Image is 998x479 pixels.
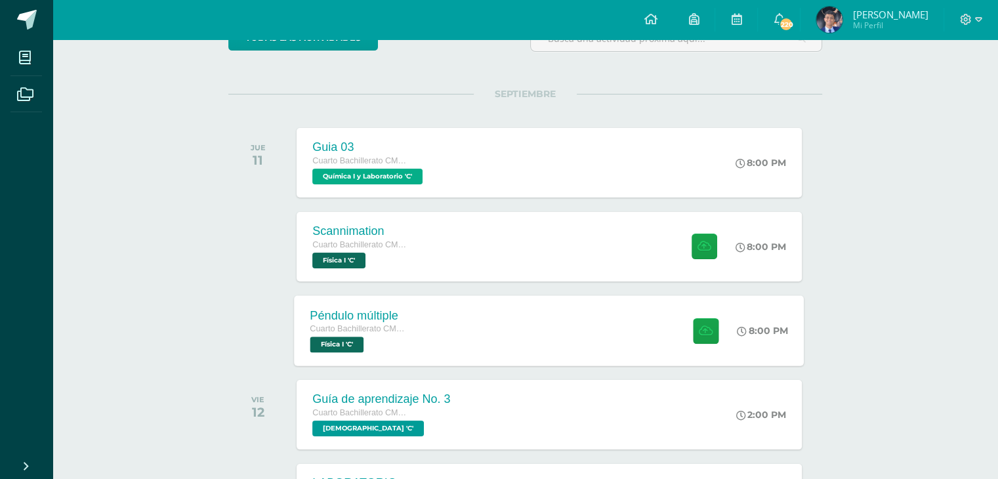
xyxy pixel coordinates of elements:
span: Cuarto Bachillerato CMP Bachillerato en CCLL con Orientación en Computación [312,156,411,165]
span: SEPTIEMBRE [474,88,577,100]
span: Química I y Laboratorio 'C' [312,169,423,184]
div: 11 [251,152,266,168]
div: 12 [251,404,264,420]
span: Cuarto Bachillerato CMP Bachillerato en CCLL con Orientación en Computación [312,408,411,417]
span: Física I 'C' [312,253,365,268]
div: 2:00 PM [736,409,786,421]
div: VIE [251,395,264,404]
div: JUE [251,143,266,152]
span: Cuarto Bachillerato CMP Bachillerato en CCLL con Orientación en Computación [312,240,411,249]
div: 8:00 PM [738,325,789,337]
span: [PERSON_NAME] [852,8,928,21]
span: Física I 'C' [310,337,364,352]
div: Guia 03 [312,140,426,154]
div: Guía de aprendizaje No. 3 [312,392,450,406]
span: Cuarto Bachillerato CMP Bachillerato en CCLL con Orientación en Computación [310,324,410,333]
img: 011d163692ab84abaa60657994dcbb4e.png [816,7,842,33]
div: 8:00 PM [736,157,786,169]
span: Mi Perfil [852,20,928,31]
span: Biblia 'C' [312,421,424,436]
div: Scannimation [312,224,411,238]
div: Péndulo múltiple [310,308,410,322]
span: 220 [779,17,793,31]
div: 8:00 PM [736,241,786,253]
